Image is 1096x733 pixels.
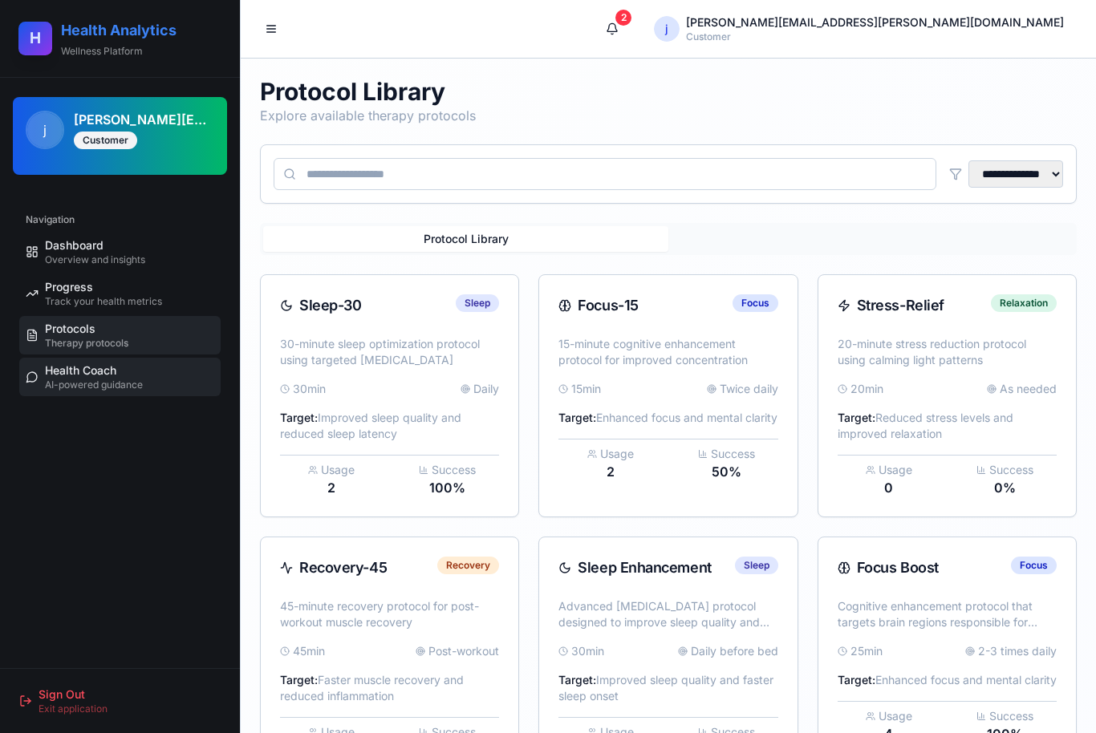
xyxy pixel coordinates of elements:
[558,598,777,630] p: Advanced [MEDICAL_DATA] protocol designed to improve sleep quality and reduce sleep latency. Uses...
[45,321,95,337] span: Protocols
[578,294,638,317] div: Focus-15
[280,411,318,424] span: Target:
[615,10,631,26] div: 2
[19,207,221,233] div: Navigation
[45,237,104,253] span: Dashboard
[558,462,662,481] div: 2
[558,673,596,686] span: Target:
[263,226,668,252] button: Protocol Library
[838,411,875,424] span: Target:
[396,478,500,497] div: 100 %
[735,557,778,574] div: Sleep
[989,462,1033,478] span: Success
[19,274,221,313] a: ProgressTrack your health metrics
[280,673,464,703] span: Faster muscle recovery and reduced inflammation
[13,682,227,720] button: Sign OutExit application
[39,686,85,703] span: Sign Out
[280,336,499,368] p: 30-minute sleep optimization protocol using targeted [MEDICAL_DATA]
[19,316,221,354] a: ProtocolsTherapy protocols
[857,557,939,579] div: Focus Boost
[720,381,778,397] span: Twice daily
[675,462,778,481] div: 50 %
[61,19,221,42] a: Health Analytics
[19,233,221,271] a: DashboardOverview and insights
[641,13,1077,45] button: j[PERSON_NAME][EMAIL_ADDRESS][PERSON_NAME][DOMAIN_NAME]Customer
[571,643,604,659] span: 30 min
[61,45,221,58] p: Wellness Platform
[321,462,355,478] span: Usage
[45,279,93,295] span: Progress
[1011,557,1057,574] div: Focus
[558,673,773,703] span: Improved sleep quality and faster sleep onset
[953,478,1057,497] div: 0 %
[280,673,318,686] span: Target:
[260,77,476,106] h1: Protocol Library
[978,643,1057,659] span: 2-3 times daily
[437,557,499,574] div: Recovery
[45,337,128,350] span: Therapy protocols
[838,598,1057,630] p: Cognitive enhancement protocol that targets brain regions responsible for attention and concentra...
[838,673,875,686] span: Target:
[299,557,387,579] div: Recovery-45
[838,336,1057,368] p: 20-minute stress reduction protocol using calming light patterns
[875,673,1057,686] span: Enhanced focus and mental clarity
[27,112,63,148] span: j
[428,643,499,659] span: Post-workout
[733,294,778,312] div: Focus
[280,598,499,630] p: 45-minute recovery protocol for post-workout muscle recovery
[280,411,461,440] span: Improved sleep quality and reduced sleep latency
[45,295,162,308] span: Track your health metrics
[45,362,116,379] span: Health Coach
[74,110,214,129] h3: [PERSON_NAME][EMAIL_ADDRESS][PERSON_NAME][DOMAIN_NAME]
[838,478,941,497] div: 0
[558,336,777,368] p: 15-minute cognitive enhancement protocol for improved concentration
[293,643,325,659] span: 45 min
[600,446,634,462] span: Usage
[30,26,41,50] span: H
[45,379,143,391] span: AI-powered guidance
[686,14,1064,30] div: [PERSON_NAME][EMAIL_ADDRESS][PERSON_NAME][DOMAIN_NAME]
[850,643,883,659] span: 25 min
[989,708,1033,724] span: Success
[260,106,476,125] p: Explore available therapy protocols
[456,294,499,312] div: Sleep
[74,132,137,149] div: Customer
[596,13,628,45] button: 2
[19,358,221,396] a: Health CoachAI-powered guidance
[691,643,778,659] span: Daily before bed
[1000,381,1057,397] span: As needed
[39,703,108,715] span: Exit application
[571,381,601,397] span: 15 min
[432,462,476,478] span: Success
[473,381,499,397] span: Daily
[879,708,912,724] span: Usage
[596,411,777,424] span: Enhanced focus and mental clarity
[838,411,1013,440] span: Reduced stress levels and improved relaxation
[45,253,145,266] span: Overview and insights
[991,294,1057,312] div: Relaxation
[19,22,51,55] a: H
[850,381,883,397] span: 20 min
[280,478,384,497] div: 2
[879,462,912,478] span: Usage
[711,446,755,462] span: Success
[299,294,361,317] div: Sleep-30
[654,16,680,42] span: j
[558,411,596,424] span: Target:
[293,381,326,397] span: 30 min
[578,557,711,579] div: Sleep Enhancement
[857,294,944,317] div: Stress-Relief
[686,30,1064,43] div: Customer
